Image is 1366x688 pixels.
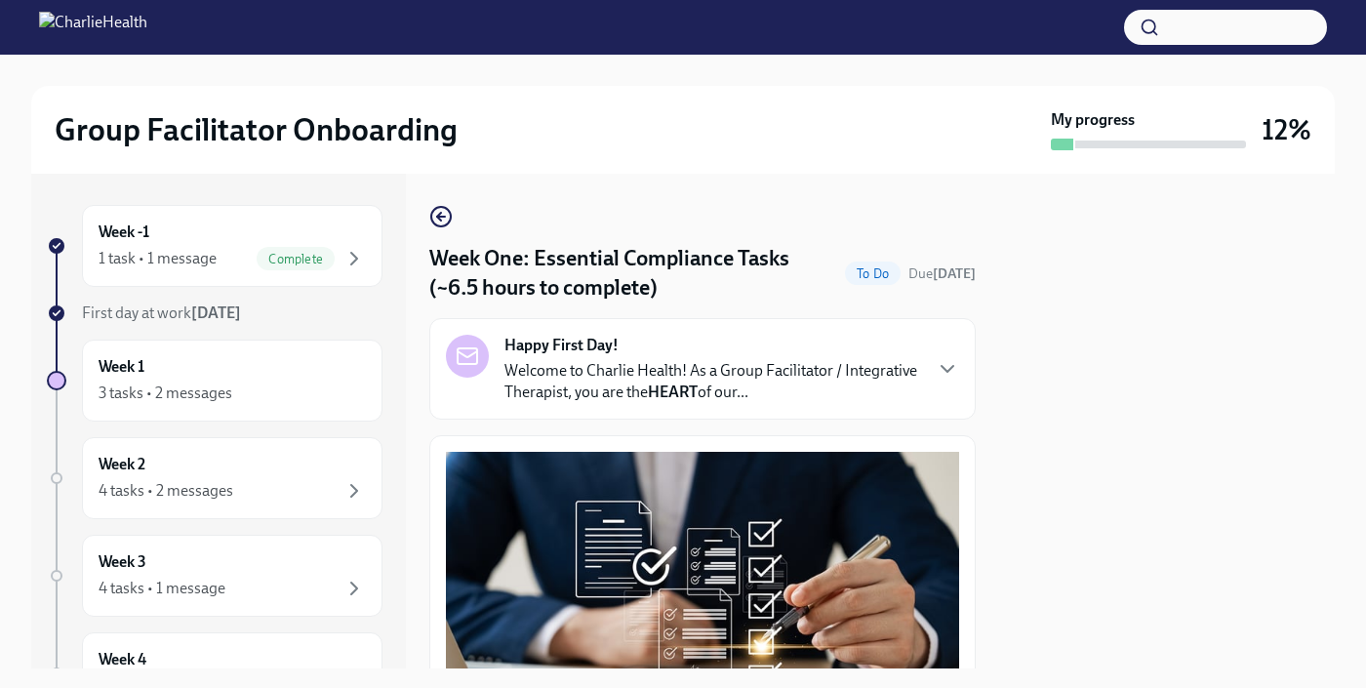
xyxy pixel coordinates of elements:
a: First day at work[DATE] [47,303,382,324]
h3: 12% [1262,112,1311,147]
strong: Happy First Day! [504,335,619,356]
strong: My progress [1051,109,1135,131]
a: Week -11 task • 1 messageComplete [47,205,382,287]
a: Week 34 tasks • 1 message [47,535,382,617]
span: To Do [845,266,901,281]
strong: [DATE] [191,304,241,322]
span: Complete [257,252,335,266]
span: Due [908,265,976,282]
h6: Week 3 [99,551,146,573]
strong: HEART [648,383,698,401]
h6: Week 1 [99,356,144,378]
span: First day at work [82,304,241,322]
div: 4 tasks • 2 messages [99,480,233,502]
span: September 29th, 2025 10:00 [908,264,976,283]
h6: Week 2 [99,454,145,475]
a: Week 24 tasks • 2 messages [47,437,382,519]
strong: [DATE] [933,265,976,282]
h4: Week One: Essential Compliance Tasks (~6.5 hours to complete) [429,244,837,303]
h2: Group Facilitator Onboarding [55,110,458,149]
p: Welcome to Charlie Health! As a Group Facilitator / Integrative Therapist, you are the of our... [504,360,920,403]
div: 3 tasks • 2 messages [99,383,232,404]
div: 4 tasks • 1 message [99,578,225,599]
img: CharlieHealth [39,12,147,43]
div: 1 task • 1 message [99,248,217,269]
a: Week 13 tasks • 2 messages [47,340,382,422]
h6: Week -1 [99,222,149,243]
h6: Week 4 [99,649,146,670]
